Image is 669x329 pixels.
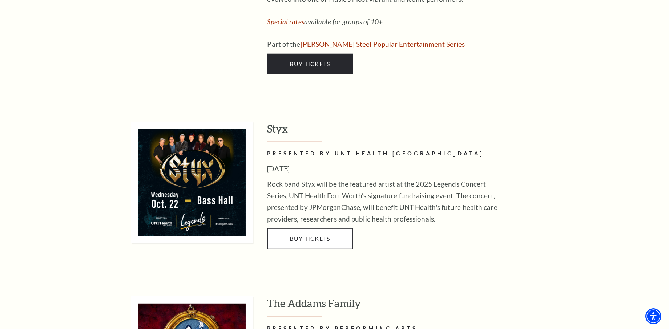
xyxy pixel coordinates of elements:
[131,122,253,243] img: Styx
[267,122,560,142] h3: Styx
[267,296,560,317] h3: The Addams Family
[645,308,661,324] div: Accessibility Menu
[267,17,383,26] em: available for groups of 10+
[267,17,304,26] a: Special rates
[290,60,330,67] span: Buy Tickets
[290,235,330,242] span: Buy Tickets
[267,178,504,225] p: Rock band Styx will be the featured artist at the 2025 Legends Concert Series, UNT Health Fort Wo...
[301,40,465,48] a: Irwin Steel Popular Entertainment Series - open in a new tab
[267,54,353,74] a: Buy Tickets
[267,149,504,158] h2: PRESENTED BY UNT HEALTH [GEOGRAPHIC_DATA]
[267,228,353,249] a: Buy Tickets
[267,38,504,50] p: Part of the
[267,163,504,175] h3: [DATE]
